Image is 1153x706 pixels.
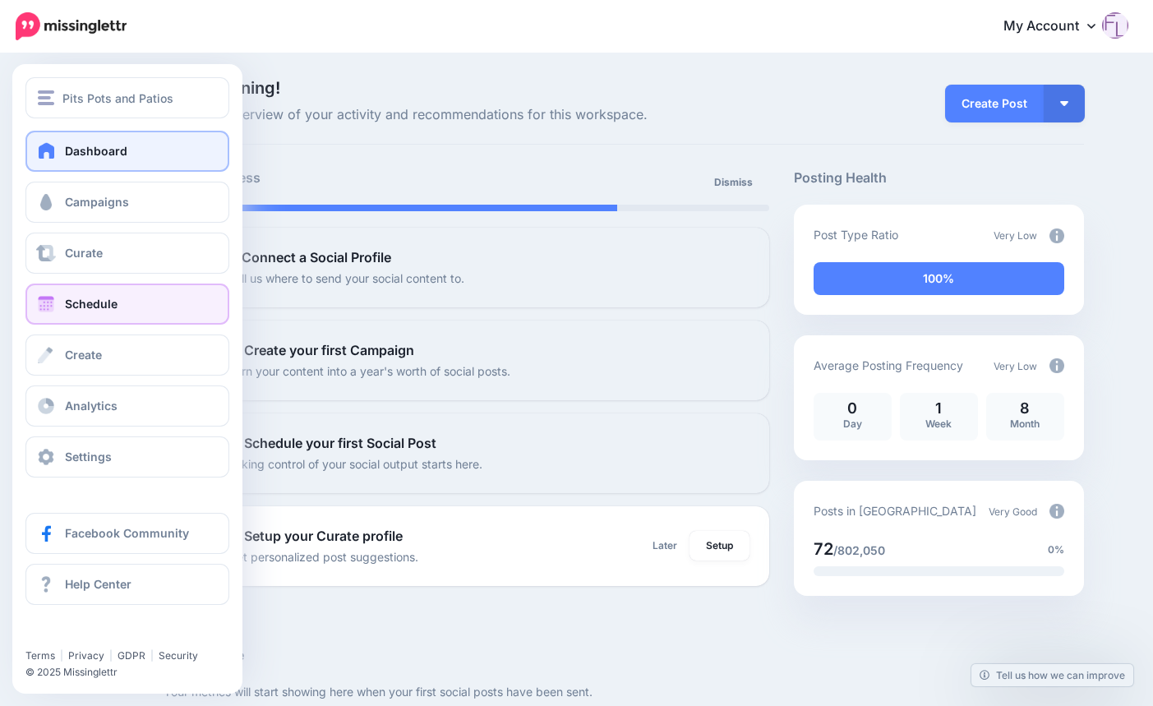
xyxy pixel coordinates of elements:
p: Post Type Ratio [814,225,898,244]
a: GDPR [118,649,145,662]
a: Settings [25,436,229,478]
h5: Posting Health [794,168,1084,188]
img: info-circle-grey.png [1049,504,1064,519]
p: 0 [822,401,883,416]
p: Average Posting Frequency [814,356,963,375]
p: Turn your content into a year's worth of social posts. [228,362,510,381]
span: Very Low [994,229,1037,242]
span: Create [65,348,102,362]
a: Security [159,649,198,662]
span: Month [1010,418,1040,430]
span: Settings [65,450,112,464]
iframe: Twitter Follow Button [25,625,150,642]
span: Analytics [65,399,118,413]
a: Curate [25,233,229,274]
li: © 2025 Missinglettr [25,664,239,681]
a: Analytics [25,385,229,427]
a: Tell us how we can improve [971,664,1133,686]
h5: Performance [164,645,1084,666]
a: My Account [987,7,1128,47]
span: Curate [65,246,103,260]
a: Help Center [25,564,229,605]
a: Campaigns [25,182,229,223]
span: Schedule [65,297,118,311]
span: Help Center [65,577,131,591]
a: Setup [689,531,749,561]
a: Create [25,335,229,376]
p: Your metrics will start showing here when your first social posts have been sent. [164,682,1084,701]
b: 3. Schedule your first Social Post [228,435,436,451]
a: Schedule [25,284,229,325]
span: /802,050 [833,543,885,557]
b: 4. Setup your Curate profile [228,528,403,544]
p: 8 [994,401,1056,416]
b: 2. Create your first Campaign [228,342,414,358]
p: Posts in [GEOGRAPHIC_DATA] [814,501,976,520]
a: Dismiss [704,168,763,197]
p: Tell us where to send your social content to. [228,269,464,288]
span: Facebook Community [65,526,189,540]
img: Missinglettr [16,12,127,40]
p: Taking control of your social output starts here. [228,455,482,473]
a: Privacy [68,649,104,662]
a: Facebook Community [25,513,229,554]
div: 100% of your posts in the last 30 days have been from Drip Campaigns [814,262,1064,295]
img: info-circle-grey.png [1049,358,1064,373]
span: | [109,649,113,662]
span: | [150,649,154,662]
span: Dashboard [65,144,127,158]
span: Campaigns [65,195,129,209]
span: Day [843,418,862,430]
p: 1 [908,401,970,416]
p: Get personalized post suggestions. [228,547,418,566]
span: Week [925,418,952,430]
span: Very Low [994,360,1037,372]
span: Very Good [989,505,1037,518]
span: 0% [1048,542,1064,558]
img: arrow-down-white.png [1060,101,1068,106]
img: info-circle-grey.png [1049,228,1064,243]
b: 1. Connect a Social Profile [228,249,391,265]
img: menu.png [38,90,54,105]
span: 72 [814,539,833,559]
a: Create Post [945,85,1044,122]
span: | [60,649,63,662]
a: Later [643,531,687,561]
span: Pits Pots and Patios [62,89,173,108]
h5: Setup Progress [164,168,466,188]
a: Terms [25,649,55,662]
button: Pits Pots and Patios [25,77,229,118]
span: Here's an overview of your activity and recommendations for this workspace. [164,104,769,126]
a: Dashboard [25,131,229,172]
